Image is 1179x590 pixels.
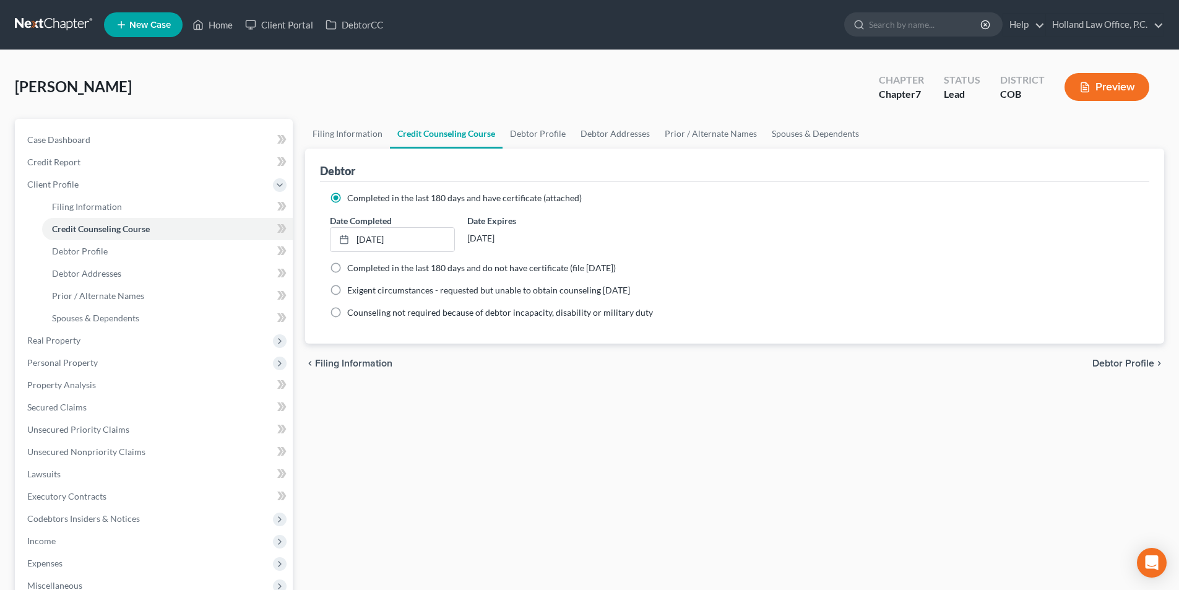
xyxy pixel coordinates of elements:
[1154,358,1164,368] i: chevron_right
[319,14,389,36] a: DebtorCC
[27,513,140,524] span: Codebtors Insiders & Notices
[1000,73,1045,87] div: District
[52,313,139,323] span: Spouses & Dependents
[1003,14,1045,36] a: Help
[305,358,315,368] i: chevron_left
[330,214,392,227] label: Date Completed
[17,419,293,441] a: Unsecured Priority Claims
[52,268,121,279] span: Debtor Addresses
[764,119,866,149] a: Spouses & Dependents
[315,358,392,368] span: Filing Information
[42,240,293,262] a: Debtor Profile
[17,129,293,151] a: Case Dashboard
[573,119,657,149] a: Debtor Addresses
[1046,14,1164,36] a: Holland Law Office, P.C.
[27,536,56,546] span: Income
[17,463,293,485] a: Lawsuits
[27,357,98,368] span: Personal Property
[27,402,87,412] span: Secured Claims
[17,151,293,173] a: Credit Report
[17,396,293,419] a: Secured Claims
[27,469,61,479] span: Lawsuits
[390,119,503,149] a: Credit Counseling Course
[42,196,293,218] a: Filing Information
[944,73,980,87] div: Status
[305,119,390,149] a: Filing Information
[186,14,239,36] a: Home
[27,491,106,501] span: Executory Contracts
[320,163,355,178] div: Debtor
[27,134,90,145] span: Case Dashboard
[879,73,924,87] div: Chapter
[503,119,573,149] a: Debtor Profile
[27,380,96,390] span: Property Analysis
[1092,358,1164,368] button: Debtor Profile chevron_right
[27,335,80,345] span: Real Property
[17,374,293,396] a: Property Analysis
[42,307,293,329] a: Spouses & Dependents
[305,358,392,368] button: chevron_left Filing Information
[42,218,293,240] a: Credit Counseling Course
[347,307,653,318] span: Counseling not required because of debtor incapacity, disability or military duty
[944,87,980,102] div: Lead
[27,424,129,435] span: Unsecured Priority Claims
[129,20,171,30] span: New Case
[52,290,144,301] span: Prior / Alternate Names
[52,201,122,212] span: Filing Information
[1137,548,1167,578] div: Open Intercom Messenger
[347,262,616,273] span: Completed in the last 180 days and do not have certificate (file [DATE])
[467,227,592,249] div: [DATE]
[1000,87,1045,102] div: COB
[27,446,145,457] span: Unsecured Nonpriority Claims
[1092,358,1154,368] span: Debtor Profile
[879,87,924,102] div: Chapter
[17,485,293,508] a: Executory Contracts
[657,119,764,149] a: Prior / Alternate Names
[27,179,79,189] span: Client Profile
[915,88,921,100] span: 7
[330,228,454,251] a: [DATE]
[15,77,132,95] span: [PERSON_NAME]
[1065,73,1149,101] button: Preview
[347,285,630,295] span: Exigent circumstances - requested but unable to obtain counseling [DATE]
[52,246,108,256] span: Debtor Profile
[239,14,319,36] a: Client Portal
[17,441,293,463] a: Unsecured Nonpriority Claims
[347,193,582,203] span: Completed in the last 180 days and have certificate (attached)
[869,13,982,36] input: Search by name...
[42,262,293,285] a: Debtor Addresses
[27,558,63,568] span: Expenses
[42,285,293,307] a: Prior / Alternate Names
[52,223,150,234] span: Credit Counseling Course
[467,214,592,227] label: Date Expires
[27,157,80,167] span: Credit Report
